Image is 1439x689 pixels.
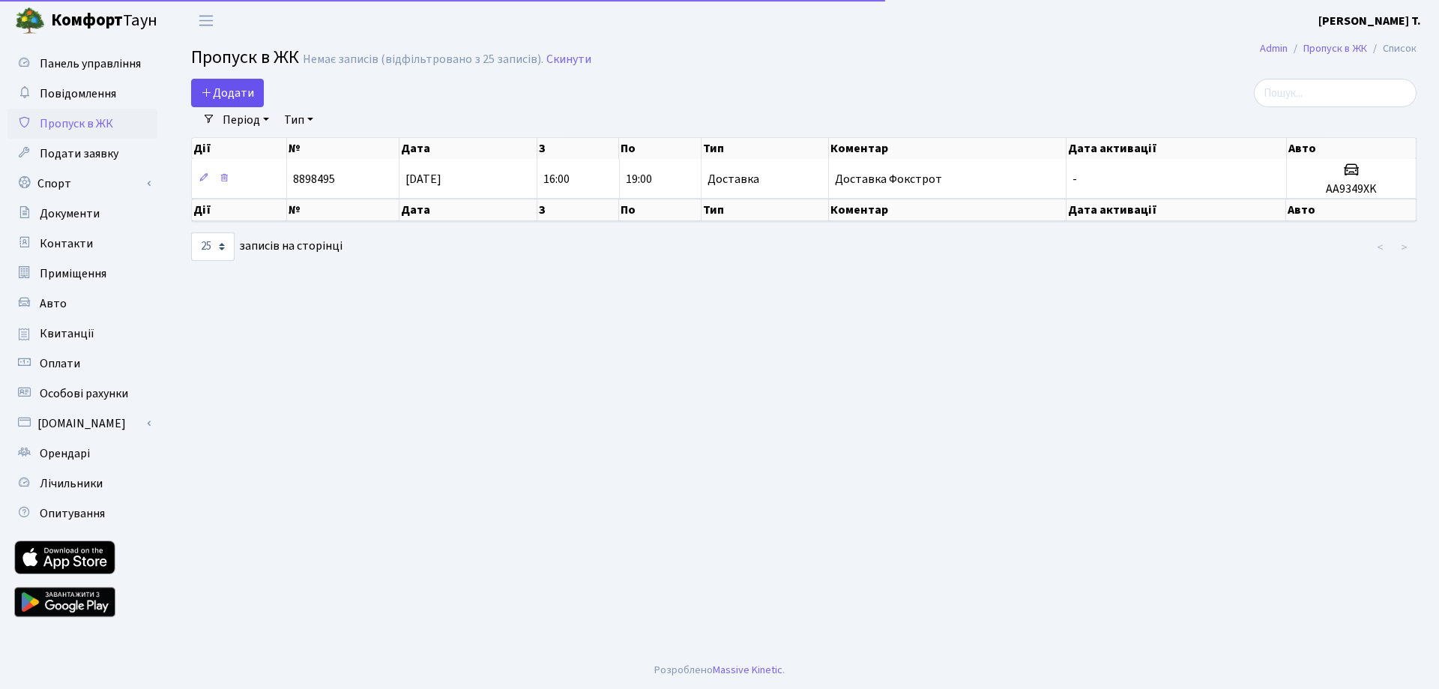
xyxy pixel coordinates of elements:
span: Особові рахунки [40,385,128,402]
th: Дата активації [1067,199,1287,221]
th: По [619,138,702,159]
a: Додати [191,79,264,107]
a: Пропуск в ЖК [7,109,157,139]
a: Тип [278,107,319,133]
span: Приміщення [40,265,106,282]
span: Додати [201,85,254,101]
th: Дата [399,138,537,159]
a: Подати заявку [7,139,157,169]
th: Дата [399,199,537,221]
a: Орендарі [7,439,157,469]
th: Дії [192,199,287,221]
a: Скинути [546,52,591,67]
a: Період [217,107,275,133]
th: З [537,138,620,159]
span: Панель управління [40,55,141,72]
span: Доставка [708,173,759,185]
th: З [537,199,620,221]
a: Квитанції [7,319,157,349]
a: Оплати [7,349,157,379]
a: Особові рахунки [7,379,157,409]
a: Авто [7,289,157,319]
span: Орендарі [40,445,90,462]
span: Квитанції [40,325,94,342]
th: Авто [1286,199,1417,221]
span: Опитування [40,505,105,522]
th: Тип [702,199,829,221]
b: Комфорт [51,8,123,32]
th: Дата активації [1067,138,1287,159]
a: Massive Kinetic [713,662,782,678]
span: Авто [40,295,67,312]
span: Пропуск в ЖК [191,44,299,70]
span: Доставка Фокстрот [835,171,942,187]
span: Оплати [40,355,80,372]
span: - [1073,171,1077,187]
span: 16:00 [543,171,570,187]
th: Авто [1287,138,1417,159]
a: Лічильники [7,469,157,499]
button: Переключити навігацію [187,8,225,33]
span: Лічильники [40,475,103,492]
th: Тип [702,138,829,159]
span: 8898495 [293,171,335,187]
th: Коментар [829,138,1066,159]
b: [PERSON_NAME] Т. [1318,13,1421,29]
select: записів на сторінці [191,232,235,261]
a: Пропуск в ЖК [1303,40,1367,56]
a: Приміщення [7,259,157,289]
a: Документи [7,199,157,229]
th: Коментар [829,199,1066,221]
a: Повідомлення [7,79,157,109]
a: Admin [1260,40,1288,56]
a: Опитування [7,499,157,529]
img: logo.png [15,6,45,36]
th: По [619,199,702,221]
div: Немає записів (відфільтровано з 25 записів). [303,52,543,67]
span: Документи [40,205,100,222]
a: [PERSON_NAME] Т. [1318,12,1421,30]
a: Спорт [7,169,157,199]
label: записів на сторінці [191,232,343,261]
th: № [287,138,400,159]
a: Панель управління [7,49,157,79]
div: Розроблено . [654,662,785,679]
span: Контакти [40,235,93,252]
span: Таун [51,8,157,34]
span: [DATE] [405,171,441,187]
h5: AA9349XK [1293,182,1410,196]
span: Подати заявку [40,145,118,162]
th: Дії [192,138,287,159]
span: Повідомлення [40,85,116,102]
span: 19:00 [626,171,652,187]
li: Список [1367,40,1417,57]
a: Контакти [7,229,157,259]
input: Пошук... [1254,79,1417,107]
nav: breadcrumb [1237,33,1439,64]
span: Пропуск в ЖК [40,115,113,132]
th: № [287,199,400,221]
a: [DOMAIN_NAME] [7,409,157,439]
